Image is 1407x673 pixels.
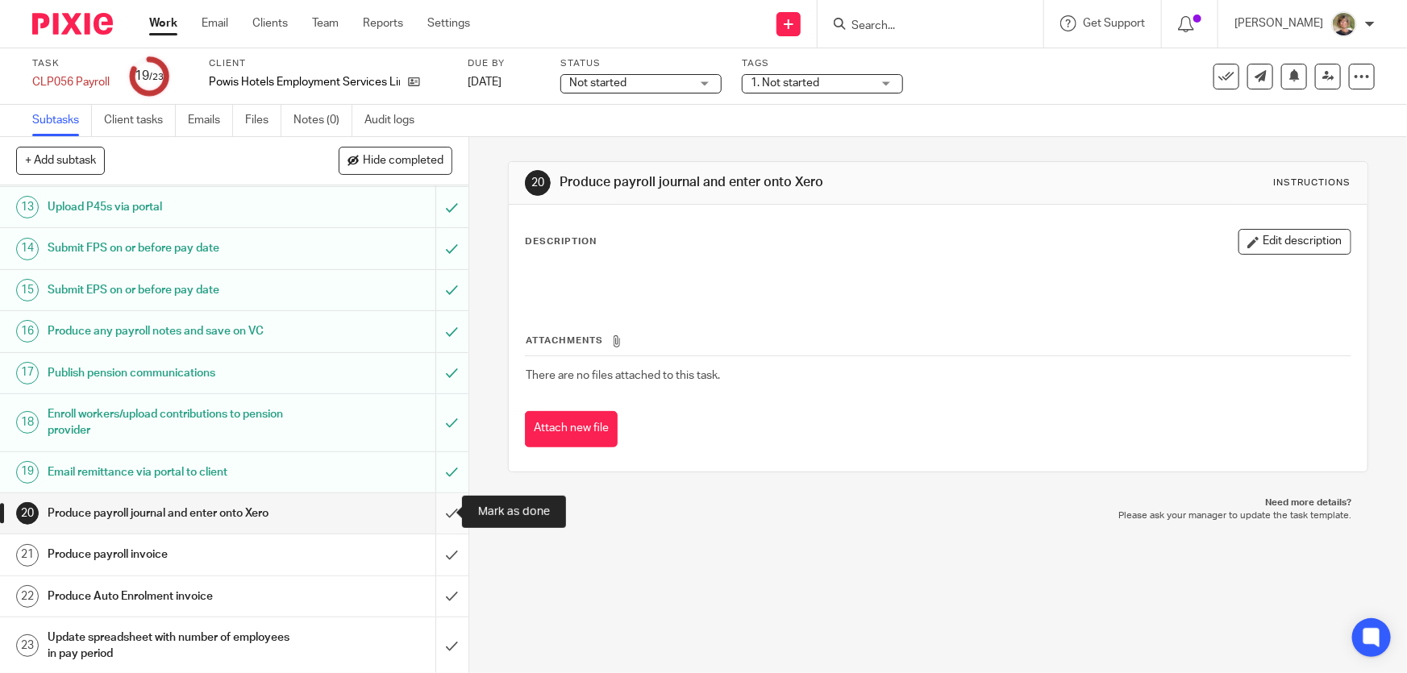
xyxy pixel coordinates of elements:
[526,336,603,345] span: Attachments
[468,77,502,88] span: [DATE]
[16,362,39,384] div: 17
[364,105,427,136] a: Audit logs
[1234,15,1323,31] p: [PERSON_NAME]
[48,402,295,443] h1: Enroll workers/upload contributions to pension provider
[16,634,39,657] div: 23
[742,57,903,70] label: Tags
[751,77,819,89] span: 1. Not started
[48,584,295,609] h1: Produce Auto Enrolment invoice
[363,155,443,168] span: Hide completed
[525,170,551,196] div: 20
[48,625,295,667] h1: Update spreadsheet with number of employees in pay period
[1331,11,1357,37] img: High%20Res%20Andrew%20Price%20Accountants_Poppy%20Jakes%20photography-1142.jpg
[32,74,110,90] div: CLP056 Payroll
[32,57,110,70] label: Task
[32,105,92,136] a: Subtasks
[1238,229,1351,255] button: Edit description
[569,77,626,89] span: Not started
[427,15,470,31] a: Settings
[149,73,164,81] small: /23
[188,105,233,136] a: Emails
[524,509,1351,522] p: Please ask your manager to update the task template.
[209,74,400,90] p: Powis Hotels Employment Services Limited
[16,502,39,525] div: 20
[293,105,352,136] a: Notes (0)
[48,319,295,343] h1: Produce any payroll notes and save on VC
[560,174,972,191] h1: Produce payroll journal and enter onto Xero
[202,15,228,31] a: Email
[32,13,113,35] img: Pixie
[48,361,295,385] h1: Publish pension communications
[245,105,281,136] a: Files
[16,320,39,343] div: 16
[1083,18,1145,29] span: Get Support
[252,15,288,31] a: Clients
[363,15,403,31] a: Reports
[16,461,39,484] div: 19
[48,278,295,302] h1: Submit EPS on or before pay date
[560,57,722,70] label: Status
[1274,177,1351,189] div: Instructions
[48,236,295,260] h1: Submit FPS on or before pay date
[48,501,295,526] h1: Produce payroll journal and enter onto Xero
[16,196,39,218] div: 13
[48,195,295,219] h1: Upload P45s via portal
[16,279,39,301] div: 15
[525,411,618,447] button: Attach new file
[468,57,540,70] label: Due by
[48,460,295,484] h1: Email remittance via portal to client
[16,411,39,434] div: 18
[850,19,995,34] input: Search
[135,67,164,85] div: 19
[16,585,39,608] div: 22
[16,238,39,260] div: 14
[48,542,295,567] h1: Produce payroll invoice
[312,15,339,31] a: Team
[104,105,176,136] a: Client tasks
[525,235,597,248] p: Description
[524,496,1351,509] p: Need more details?
[209,57,447,70] label: Client
[149,15,177,31] a: Work
[526,370,720,381] span: There are no files attached to this task.
[16,147,105,174] button: + Add subtask
[339,147,452,174] button: Hide completed
[16,544,39,567] div: 21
